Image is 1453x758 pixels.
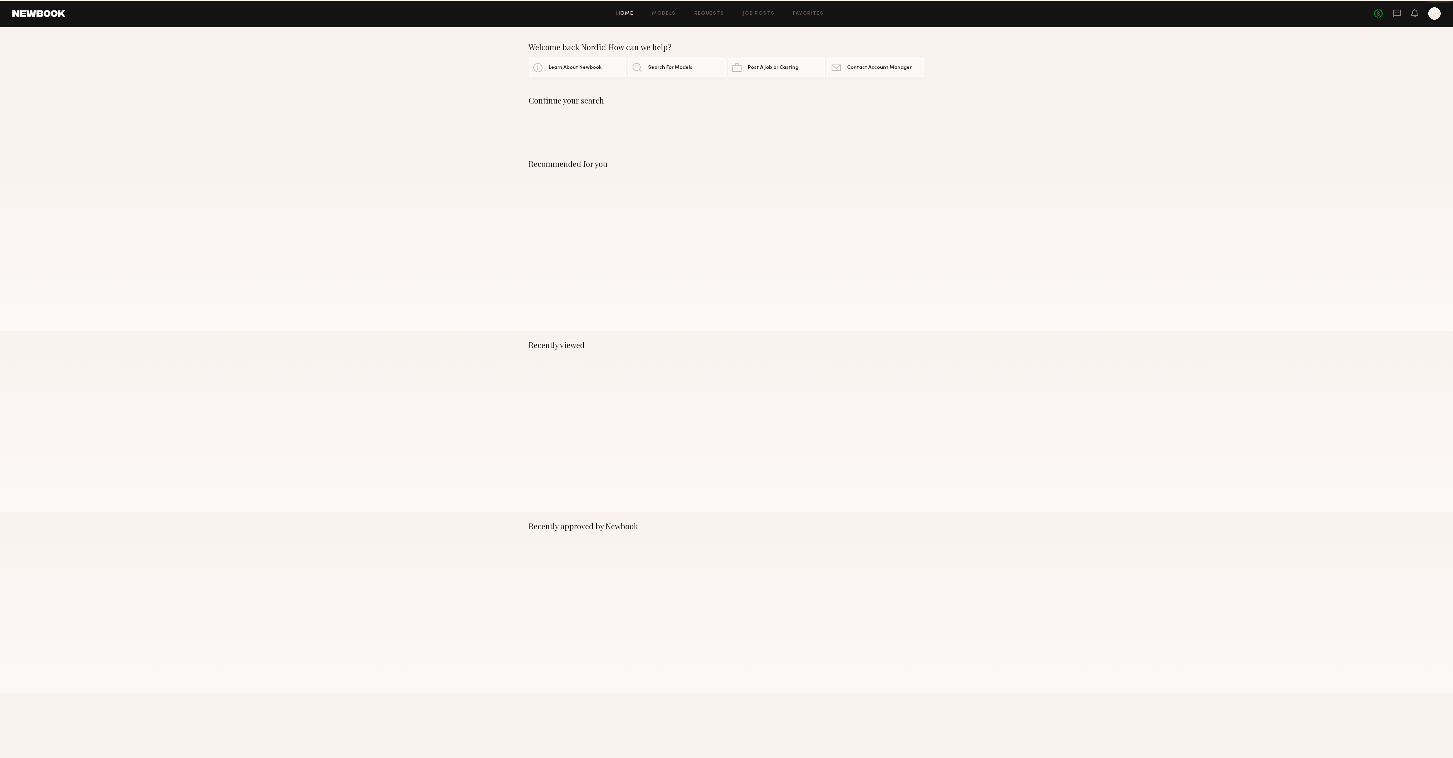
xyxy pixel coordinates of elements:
[529,522,924,531] div: Recently approved by Newbook
[529,159,924,168] div: Recommended for you
[827,58,924,77] a: Contact Account Manager
[1428,7,1441,20] a: N
[793,11,823,16] a: Favorites
[529,58,626,77] a: Learn About Newbook
[628,58,725,77] a: Search For Models
[616,11,634,16] a: Home
[529,42,924,52] div: Welcome back Nordic! How can we help?
[748,65,798,70] span: Post A Job or Casting
[549,65,602,70] span: Learn About Newbook
[728,58,825,77] a: Post A Job or Casting
[529,340,924,350] div: Recently viewed
[694,11,724,16] a: Requests
[652,11,675,16] a: Models
[529,96,924,105] div: Continue your search
[847,65,912,70] span: Contact Account Manager
[743,11,775,16] a: Job Posts
[648,65,692,70] span: Search For Models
